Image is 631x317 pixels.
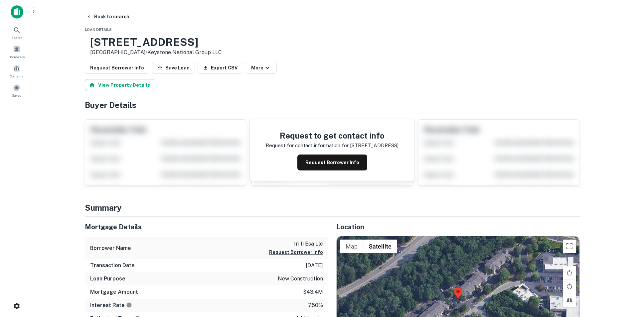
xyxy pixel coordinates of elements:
p: new construction [278,275,323,283]
p: [STREET_ADDRESS] [350,142,398,150]
span: Borrowers [9,54,25,59]
svg: The interest rates displayed on the website are for informational purposes only and may be report... [126,302,132,308]
p: Request for contact information for [266,142,349,150]
button: Rotate map clockwise [563,266,576,279]
button: Back to search [83,11,132,23]
button: Show street map [340,240,363,253]
button: Save Loan [152,62,195,74]
span: Contacts [10,73,23,79]
iframe: Chat Widget [598,243,631,274]
h5: Location [336,222,580,232]
button: More [246,62,277,74]
a: Search [2,24,31,42]
button: Request Borrower Info [85,62,149,74]
span: Search [11,35,22,40]
button: Show satellite imagery [363,240,397,253]
button: Tilt map [563,293,576,307]
a: Contacts [2,62,31,80]
button: Rotate map counterclockwise [563,280,576,293]
p: [GEOGRAPHIC_DATA] • [90,49,222,56]
h4: Summary [85,202,580,214]
button: Export CSV [198,62,243,74]
button: Request Borrower Info [269,248,323,256]
p: iri ii esa llc [269,240,323,248]
span: Loan Details [85,28,112,32]
a: Keystone National Group LLC [147,49,222,55]
button: Toggle fullscreen view [563,240,576,253]
a: Saved [2,81,31,99]
h4: Buyer Details [85,99,580,111]
p: $43.4m [303,288,323,296]
h5: Mortgage Details [85,222,328,232]
p: 7.50% [308,301,323,309]
h6: Loan Purpose [90,275,125,283]
p: [DATE] [306,262,323,269]
button: Request Borrower Info [297,155,367,170]
a: Borrowers [2,43,31,61]
h6: Transaction Date [90,262,135,269]
h6: Interest Rate [90,301,132,309]
h4: Request to get contact info [266,130,398,142]
button: View Property Details [85,79,155,91]
h6: Borrower Name [90,244,131,252]
h3: [STREET_ADDRESS] [90,36,222,49]
span: Saved [12,93,22,98]
h6: Mortgage Amount [90,288,138,296]
img: capitalize-icon.png [11,5,23,19]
